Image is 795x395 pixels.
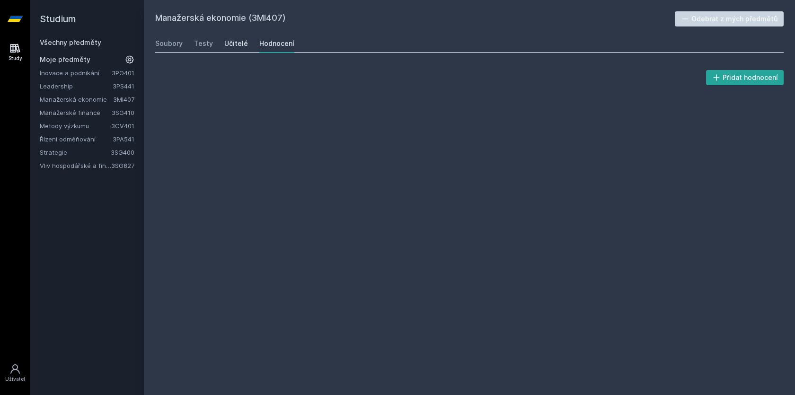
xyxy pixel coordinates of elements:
[112,69,134,77] a: 3PO401
[155,39,183,48] div: Soubory
[224,39,248,48] div: Učitelé
[40,121,111,131] a: Metody výzkumu
[40,95,113,104] a: Manažerská ekonomie
[194,39,213,48] div: Testy
[113,96,134,103] a: 3MI407
[706,70,784,85] button: Přidat hodnocení
[259,39,294,48] div: Hodnocení
[155,11,675,26] h2: Manažerská ekonomie (3MI407)
[675,11,784,26] button: Odebrat z mých předmětů
[112,109,134,116] a: 3SG410
[2,359,28,387] a: Uživatel
[40,81,113,91] a: Leadership
[40,161,111,170] a: Vliv hospodářské a finanční kriminality na hodnotu a strategii firmy
[40,134,113,144] a: Řízení odměňování
[40,148,111,157] a: Strategie
[40,68,112,78] a: Inovace a podnikání
[194,34,213,53] a: Testy
[111,122,134,130] a: 3CV401
[224,34,248,53] a: Učitelé
[111,162,134,169] a: 3SG827
[40,108,112,117] a: Manažerské finance
[113,135,134,143] a: 3PA541
[259,34,294,53] a: Hodnocení
[2,38,28,67] a: Study
[111,149,134,156] a: 3SG400
[5,376,25,383] div: Uživatel
[9,55,22,62] div: Study
[113,82,134,90] a: 3PS441
[155,34,183,53] a: Soubory
[40,38,101,46] a: Všechny předměty
[40,55,90,64] span: Moje předměty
